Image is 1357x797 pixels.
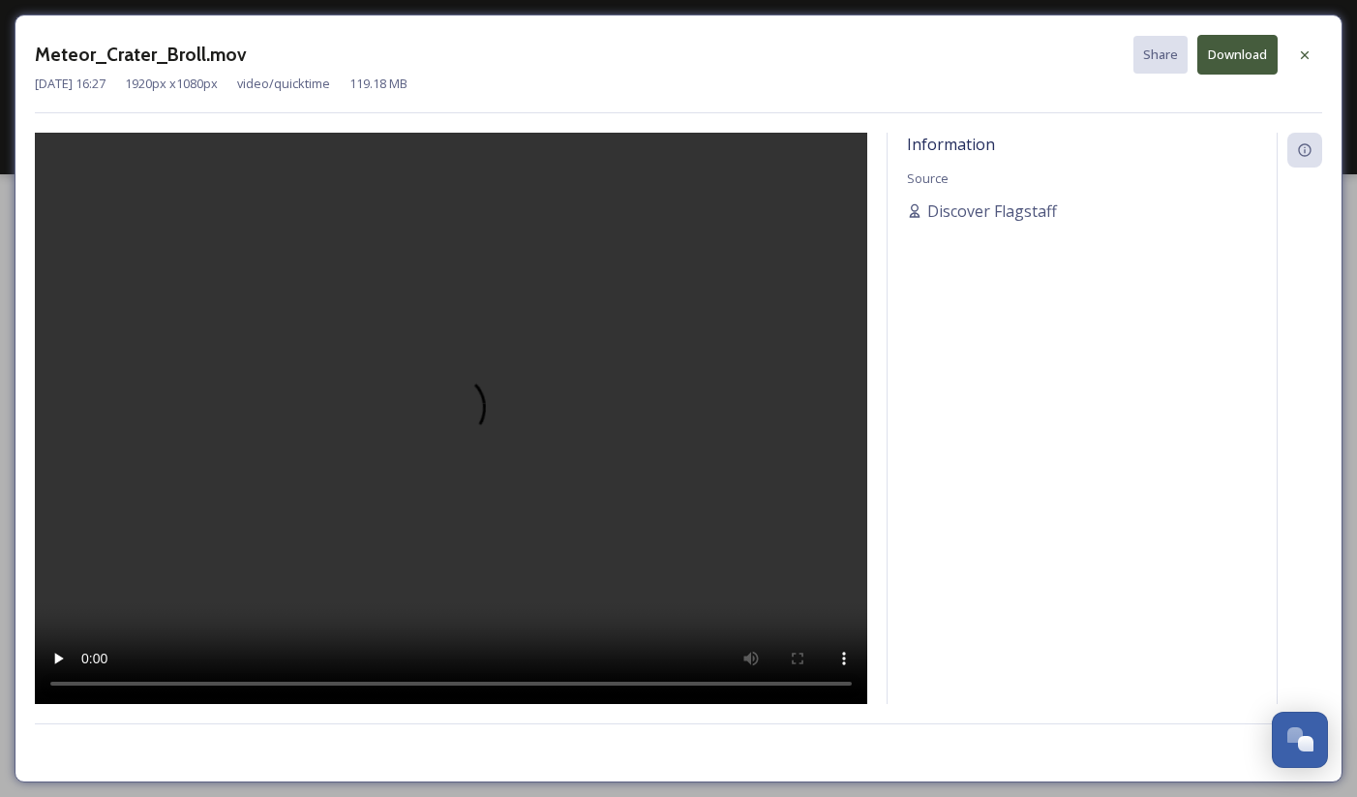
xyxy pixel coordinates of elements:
span: 1920 px x 1080 px [125,75,218,93]
span: Source [907,169,949,187]
button: Open Chat [1272,712,1328,768]
span: video/quicktime [237,75,330,93]
span: [DATE] 16:27 [35,75,106,93]
span: 119.18 MB [349,75,407,93]
span: Information [907,134,995,155]
button: Share [1133,36,1188,74]
h3: Meteor_Crater_Broll.mov [35,41,247,69]
button: Download [1197,35,1278,75]
span: Discover Flagstaff [927,199,1057,223]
